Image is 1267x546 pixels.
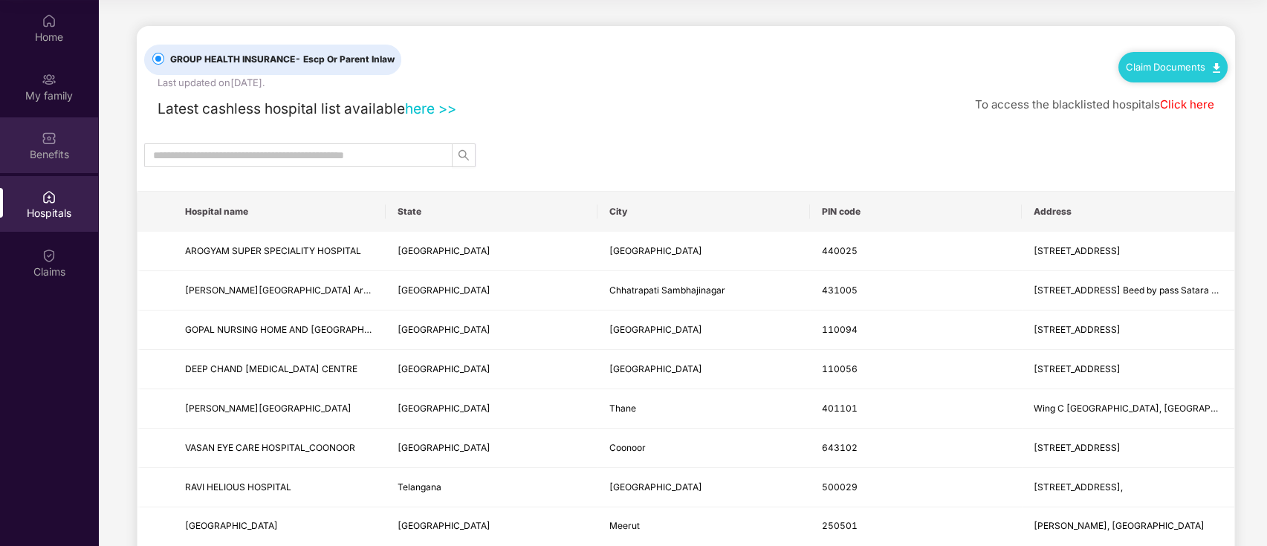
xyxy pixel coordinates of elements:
[173,429,386,468] td: VASAN EYE CARE HOSPITAL_COONOOR
[386,232,598,271] td: Maharashtra
[1126,61,1220,73] a: Claim Documents
[173,311,386,350] td: GOPAL NURSING HOME AND EYE HOSPITAL
[42,189,56,204] img: svg+xml;base64,PHN2ZyBpZD0iSG9zcGl0YWxzIiB4bWxucz0iaHR0cDovL3d3dy53My5vcmcvMjAwMC9zdmciIHdpZHRoPS...
[822,285,858,296] span: 431005
[609,324,702,335] span: [GEOGRAPHIC_DATA]
[173,468,386,507] td: RAVI HELIOUS HOSPITAL
[609,442,646,453] span: Coonoor
[185,520,278,531] span: [GEOGRAPHIC_DATA]
[398,520,490,531] span: [GEOGRAPHIC_DATA]
[185,363,357,374] span: DEEP CHAND [MEDICAL_DATA] CENTRE
[405,100,456,117] a: here >>
[1034,245,1121,256] span: [STREET_ADDRESS]
[185,403,351,414] span: [PERSON_NAME][GEOGRAPHIC_DATA]
[597,271,810,311] td: Chhatrapati Sambhajinagar
[1213,63,1220,73] img: svg+xml;base64,PHN2ZyB4bWxucz0iaHR0cDovL3d3dy53My5vcmcvMjAwMC9zdmciIHdpZHRoPSIxMC40IiBoZWlnaHQ9Ij...
[452,143,476,167] button: search
[185,285,562,296] span: [PERSON_NAME][GEOGRAPHIC_DATA] Arthroscopy & Orthopedic Superspeciality Center
[609,520,640,531] span: Meerut
[295,53,395,65] span: - Escp Or Parent Inlaw
[386,271,598,311] td: Maharashtra
[1034,324,1121,335] span: [STREET_ADDRESS]
[1034,206,1222,218] span: Address
[158,75,265,90] div: Last updated on [DATE] .
[398,403,490,414] span: [GEOGRAPHIC_DATA]
[185,206,374,218] span: Hospital name
[1034,442,1121,453] span: [STREET_ADDRESS]
[822,403,858,414] span: 401101
[164,53,401,67] span: GROUP HEALTH INSURANCE
[173,232,386,271] td: AROGYAM SUPER SPECIALITY HOSPITAL
[42,13,56,28] img: svg+xml;base64,PHN2ZyBpZD0iSG9tZSIgeG1sbnM9Imh0dHA6Ly93d3cudzMub3JnLzIwMDAvc3ZnIiB3aWR0aD0iMjAiIG...
[822,481,858,493] span: 500029
[810,192,1023,232] th: PIN code
[1160,97,1214,111] a: Click here
[1034,520,1205,531] span: [PERSON_NAME], [GEOGRAPHIC_DATA]
[1034,481,1123,493] span: [STREET_ADDRESS],
[597,429,810,468] td: Coonoor
[822,520,858,531] span: 250501
[597,389,810,429] td: Thane
[386,429,598,468] td: Tamil Nadu
[398,245,490,256] span: [GEOGRAPHIC_DATA]
[597,311,810,350] td: New Delhi
[398,363,490,374] span: [GEOGRAPHIC_DATA]
[597,192,810,232] th: City
[1034,403,1257,414] span: Wing C [GEOGRAPHIC_DATA], [GEOGRAPHIC_DATA]
[173,192,386,232] th: Hospital name
[42,248,56,263] img: svg+xml;base64,PHN2ZyBpZD0iQ2xhaW0iIHhtbG5zPSJodHRwOi8vd3d3LnczLm9yZy8yMDAwL3N2ZyIgd2lkdGg9IjIwIi...
[1022,389,1234,429] td: Wing C Radha Govind Park, Uttan Road
[1022,192,1234,232] th: Address
[1022,350,1234,389] td: B-16, Pillar No. 227, Main Rohtak Road
[42,131,56,146] img: svg+xml;base64,PHN2ZyBpZD0iQmVuZWZpdHMiIHhtbG5zPSJodHRwOi8vd3d3LnczLm9yZy8yMDAwL3N2ZyIgd2lkdGg9Ij...
[173,389,386,429] td: DHANVANTARI HOSPITAL
[42,72,56,87] img: svg+xml;base64,PHN2ZyB3aWR0aD0iMjAiIGhlaWdodD0iMjAiIHZpZXdCb3g9IjAgMCAyMCAyMCIgZmlsbD0ibm9uZSIgeG...
[1022,468,1234,507] td: 175 , R . K. Matt Road,
[1022,429,1234,468] td: 75/75 1 Mount Road, Kumaran Nagar
[822,324,858,335] span: 110094
[822,442,858,453] span: 643102
[386,311,598,350] td: Delhi
[386,468,598,507] td: Telangana
[597,350,810,389] td: New Delhi
[609,481,702,493] span: [GEOGRAPHIC_DATA]
[185,324,404,335] span: GOPAL NURSING HOME AND [GEOGRAPHIC_DATA]
[185,442,355,453] span: VASAN EYE CARE HOSPITAL_COONOOR
[398,442,490,453] span: [GEOGRAPHIC_DATA]
[398,285,490,296] span: [GEOGRAPHIC_DATA]
[597,468,810,507] td: Hyderabad
[597,232,810,271] td: Nagpur
[1022,311,1234,350] td: B-1, Jyoti Nagar, Loni Road
[609,363,702,374] span: [GEOGRAPHIC_DATA]
[822,363,858,374] span: 110056
[173,350,386,389] td: DEEP CHAND DIALYSIS CENTRE
[609,285,725,296] span: Chhatrapati Sambhajinagar
[173,271,386,311] td: Shri Swami Samarth Hospital Arthroscopy & Orthopedic Superspeciality Center
[386,192,598,232] th: State
[1022,271,1234,311] td: Plot No.11 Sarve No.3/4 Beed by pass Satara parisar Mustafabad, Amdar Road Satara Parisar Session...
[185,481,291,493] span: RAVI HELIOUS HOSPITAL
[822,245,858,256] span: 440025
[1034,363,1121,374] span: [STREET_ADDRESS]
[158,100,405,117] span: Latest cashless hospital list available
[398,324,490,335] span: [GEOGRAPHIC_DATA]
[453,149,475,161] span: search
[1022,232,1234,271] td: 34, Sita Nagar, Wardha Road
[386,350,598,389] td: Delhi
[398,481,441,493] span: Telangana
[609,245,702,256] span: [GEOGRAPHIC_DATA]
[386,389,598,429] td: Maharashtra
[185,245,361,256] span: AROGYAM SUPER SPECIALITY HOSPITAL
[975,97,1160,111] span: To access the blacklisted hospitals
[609,403,636,414] span: Thane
